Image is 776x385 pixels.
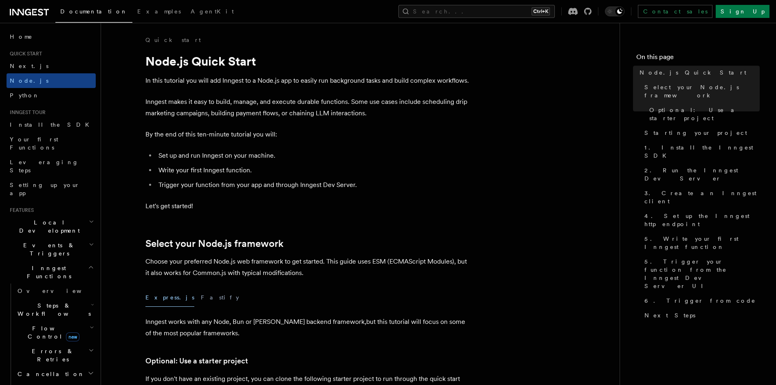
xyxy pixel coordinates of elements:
span: Overview [18,288,101,294]
a: Setting up your app [7,178,96,200]
button: Cancellation [14,367,96,381]
a: Next Steps [641,308,760,323]
button: Flow Controlnew [14,321,96,344]
button: Fastify [201,288,239,307]
button: Express.js [145,288,194,307]
span: 5. Trigger your function from the Inngest Dev Server UI [644,257,760,290]
a: Select your Node.js framework [641,80,760,103]
p: Inngest makes it easy to build, manage, and execute durable functions. Some use cases include sch... [145,96,471,119]
span: Local Development [7,218,89,235]
span: Errors & Retries [14,347,88,363]
span: Select your Node.js framework [644,83,760,99]
a: Install the SDK [7,117,96,132]
a: 1. Install the Inngest SDK [641,140,760,163]
span: Setting up your app [10,182,80,196]
a: Sign Up [716,5,769,18]
span: Node.js Quick Start [640,68,746,77]
span: 1. Install the Inngest SDK [644,143,760,160]
p: By the end of this ten-minute tutorial you will: [145,129,471,140]
a: 2. Run the Inngest Dev Server [641,163,760,186]
span: AgentKit [191,8,234,15]
a: Quick start [145,36,201,44]
a: Examples [132,2,186,22]
span: Node.js [10,77,48,84]
span: 5. Write your first Inngest function [644,235,760,251]
span: Events & Triggers [7,241,89,257]
a: Node.js [7,73,96,88]
button: Steps & Workflows [14,298,96,321]
p: Inngest works with any Node, Bun or [PERSON_NAME] backend framework,but this tutorial will focus ... [145,316,471,339]
h1: Node.js Quick Start [145,54,471,68]
a: Next.js [7,59,96,73]
button: Search...Ctrl+K [398,5,555,18]
span: Steps & Workflows [14,301,91,318]
li: Trigger your function from your app and through Inngest Dev Server. [156,179,471,191]
a: Starting your project [641,125,760,140]
button: Events & Triggers [7,238,96,261]
span: Features [7,207,34,213]
li: Write your first Inngest function. [156,165,471,176]
button: Toggle dark mode [605,7,624,16]
a: Overview [14,284,96,298]
span: Quick start [7,51,42,57]
a: Optional: Use a starter project [646,103,760,125]
a: Leveraging Steps [7,155,96,178]
h4: On this page [636,52,760,65]
li: Set up and run Inngest on your machine. [156,150,471,161]
span: Flow Control [14,324,90,341]
span: Documentation [60,8,128,15]
span: Inngest tour [7,109,46,116]
button: Errors & Retries [14,344,96,367]
span: Install the SDK [10,121,94,128]
a: Node.js Quick Start [636,65,760,80]
a: Documentation [55,2,132,23]
a: 6. Trigger from code [641,293,760,308]
span: 2. Run the Inngest Dev Server [644,166,760,183]
a: Python [7,88,96,103]
a: 5. Trigger your function from the Inngest Dev Server UI [641,254,760,293]
span: 6. Trigger from code [644,297,756,305]
span: 3. Create an Inngest client [644,189,760,205]
span: 4. Set up the Inngest http endpoint [644,212,760,228]
span: Python [10,92,40,99]
p: Let's get started! [145,200,471,212]
span: Starting your project [644,129,747,137]
p: Choose your preferred Node.js web framework to get started. This guide uses ESM (ECMAScript Modul... [145,256,471,279]
a: 3. Create an Inngest client [641,186,760,209]
span: new [66,332,79,341]
a: Contact sales [638,5,712,18]
span: Leveraging Steps [10,159,79,174]
span: Next.js [10,63,48,69]
button: Local Development [7,215,96,238]
span: Inngest Functions [7,264,88,280]
span: Next Steps [644,311,695,319]
button: Inngest Functions [7,261,96,284]
a: 4. Set up the Inngest http endpoint [641,209,760,231]
p: In this tutorial you will add Inngest to a Node.js app to easily run background tasks and build c... [145,75,471,86]
a: AgentKit [186,2,239,22]
a: Your first Functions [7,132,96,155]
span: Your first Functions [10,136,58,151]
span: Home [10,33,33,41]
span: Cancellation [14,370,85,378]
a: Home [7,29,96,44]
a: Optional: Use a starter project [145,355,248,367]
kbd: Ctrl+K [532,7,550,15]
a: Select your Node.js framework [145,238,284,249]
span: Optional: Use a starter project [649,106,760,122]
span: Examples [137,8,181,15]
a: 5. Write your first Inngest function [641,231,760,254]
